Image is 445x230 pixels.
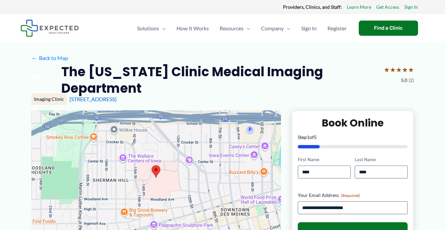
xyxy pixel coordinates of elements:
a: CompanyMenu Toggle [256,17,296,40]
span: Menu Toggle [244,17,250,40]
h2: Book Online [298,116,408,130]
a: Sign In [296,17,322,40]
a: ←Back to Map [31,53,68,63]
h2: The [US_STATE] Clinic Medical Imaging Department [61,63,378,97]
a: How It Works [171,17,214,40]
span: 1 [307,134,310,140]
p: Step of [298,135,408,140]
a: Register [322,17,352,40]
a: SolutionsMenu Toggle [132,17,171,40]
span: Register [327,17,347,40]
span: 5 [314,134,317,140]
span: (Required) [341,193,360,198]
a: Learn More [347,3,371,11]
span: Sign In [301,17,317,40]
label: First Name [298,156,351,163]
a: Sign In [404,3,418,11]
span: Resources [220,17,244,40]
img: Expected Healthcare Logo - side, dark font, small [21,20,79,37]
a: ResourcesMenu Toggle [214,17,256,40]
span: Solutions [137,17,159,40]
span: Menu Toggle [159,17,166,40]
span: ← [31,55,38,61]
a: Get Access [376,3,399,11]
span: 5.0 [401,76,407,85]
span: ★ [390,63,396,76]
span: How It Works [177,17,209,40]
label: Last Name [355,156,408,163]
span: ★ [396,63,402,76]
span: ★ [402,63,408,76]
span: Company [261,17,284,40]
label: Your Email Address [298,192,408,199]
span: ★ [408,63,414,76]
span: (2) [409,76,414,85]
strong: Providers, Clinics, and Staff: [283,4,342,10]
div: Imaging Clinic [31,93,67,105]
nav: Primary Site Navigation [132,17,352,40]
span: Menu Toggle [284,17,290,40]
a: Find a Clinic [359,21,418,36]
span: ★ [384,63,390,76]
a: [STREET_ADDRESS] [69,96,117,102]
